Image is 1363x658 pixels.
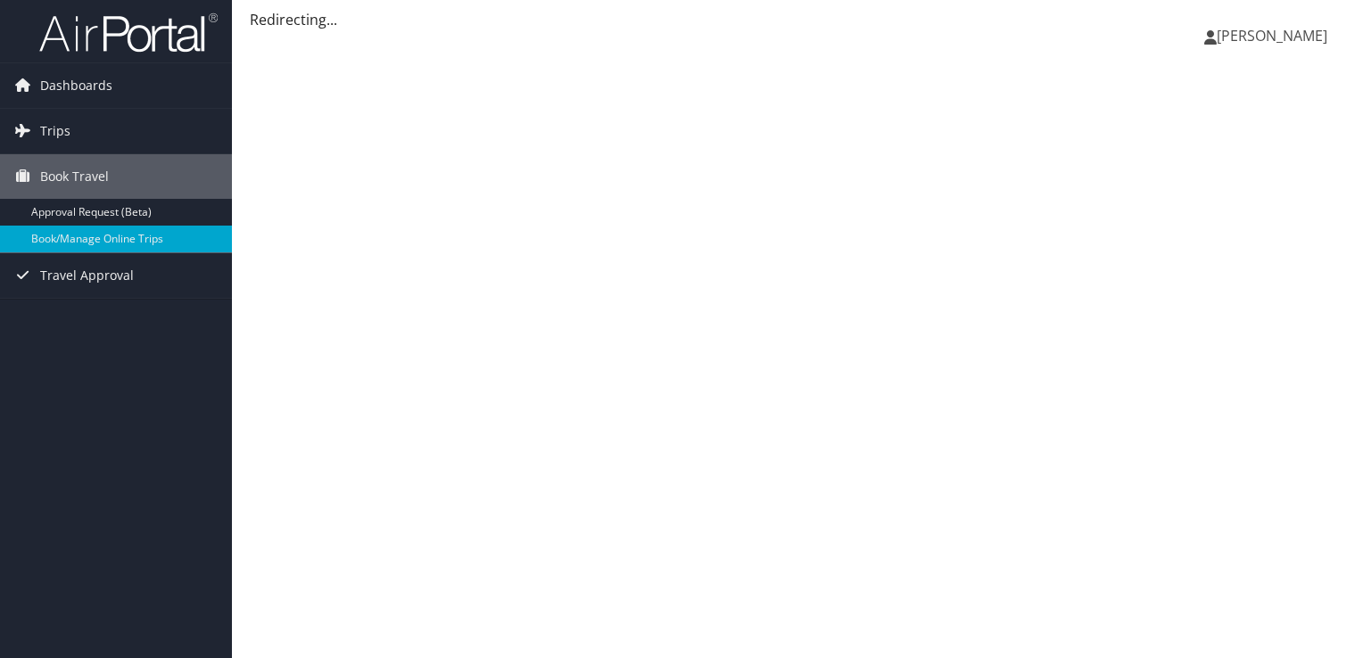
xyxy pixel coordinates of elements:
span: Dashboards [40,63,112,108]
span: [PERSON_NAME] [1217,26,1327,45]
span: Book Travel [40,154,109,199]
a: [PERSON_NAME] [1204,9,1345,62]
div: Redirecting... [250,9,1345,30]
img: airportal-logo.png [39,12,218,53]
span: Trips [40,109,70,153]
span: Travel Approval [40,253,134,298]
